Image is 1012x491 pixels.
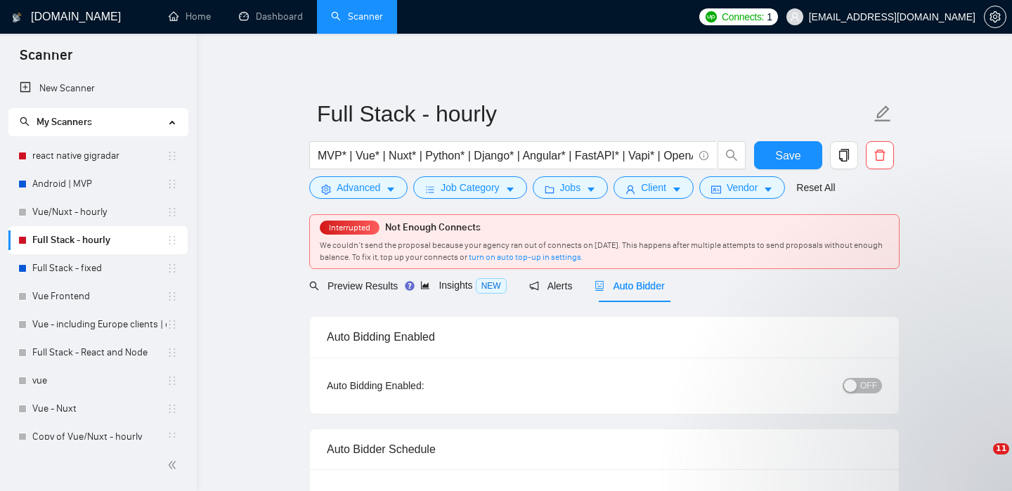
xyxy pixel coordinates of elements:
[167,403,178,414] span: holder
[767,9,772,25] span: 1
[595,281,604,291] span: robot
[425,184,435,195] span: bars
[318,147,693,164] input: Search Freelance Jobs...
[32,198,167,226] a: Vue/Nuxt - hourly
[706,11,717,22] img: upwork-logo.png
[320,240,883,262] span: We couldn’t send the proposal because your agency ran out of connects on [DATE]. This happens aft...
[337,180,380,195] span: Advanced
[32,226,167,254] a: Full Stack - hourly
[317,96,871,131] input: Scanner name...
[167,207,178,218] span: holder
[167,458,181,472] span: double-left
[860,378,877,393] span: OFF
[8,282,188,310] li: Vue Frontend
[469,252,583,262] a: turn on auto top-up in settings.
[796,180,835,195] a: Reset All
[32,170,167,198] a: Android | MVP
[20,74,176,103] a: New Scanner
[413,176,526,199] button: barsJob Categorycaret-down
[309,176,408,199] button: settingAdvancedcaret-down
[8,395,188,423] li: Vue - Nuxt
[560,180,581,195] span: Jobs
[699,151,708,160] span: info-circle
[32,423,167,451] a: Copy of Vue/Nuxt - hourly
[32,142,167,170] a: react native gigradar
[867,149,893,162] span: delete
[545,184,554,195] span: folder
[586,184,596,195] span: caret-down
[866,141,894,169] button: delete
[309,280,398,292] span: Preview Results
[167,375,178,386] span: holder
[331,11,383,22] a: searchScanner
[727,180,758,195] span: Vendor
[32,310,167,339] a: Vue - including Europe clients | only search title
[8,254,188,282] li: Full Stack - fixed
[830,141,858,169] button: copy
[711,184,721,195] span: idcard
[718,141,746,169] button: search
[239,11,303,22] a: dashboardDashboard
[831,149,857,162] span: copy
[167,431,178,443] span: holder
[476,278,507,294] span: NEW
[754,141,822,169] button: Save
[12,6,22,29] img: logo
[167,263,178,274] span: holder
[20,116,92,128] span: My Scanners
[325,223,375,233] span: Interrupted
[167,235,178,246] span: holder
[722,9,764,25] span: Connects:
[327,429,882,469] div: Auto Bidder Schedule
[309,281,319,291] span: search
[529,280,573,292] span: Alerts
[167,291,178,302] span: holder
[8,339,188,367] li: Full Stack - React and Node
[985,11,1006,22] span: setting
[32,367,167,395] a: vue
[167,150,178,162] span: holder
[420,280,430,290] span: area-chart
[167,319,178,330] span: holder
[32,339,167,367] a: Full Stack - React and Node
[32,282,167,310] a: Vue Frontend
[32,254,167,282] a: Full Stack - fixed
[8,226,188,254] li: Full Stack - hourly
[8,423,188,451] li: Copy of Vue/Nuxt - hourly
[8,310,188,339] li: Vue - including Europe clients | only search title
[964,443,998,477] iframe: Intercom live chat
[167,178,178,190] span: holder
[984,11,1006,22] a: setting
[386,184,396,195] span: caret-down
[533,176,609,199] button: folderJobscaret-down
[8,367,188,395] li: vue
[327,317,882,357] div: Auto Bidding Enabled
[874,105,892,123] span: edit
[327,378,512,393] div: Auto Bidding Enabled:
[699,176,785,199] button: idcardVendorcaret-down
[8,198,188,226] li: Vue/Nuxt - hourly
[614,176,694,199] button: userClientcaret-down
[321,184,331,195] span: setting
[790,12,800,22] span: user
[595,280,664,292] span: Auto Bidder
[441,180,499,195] span: Job Category
[169,11,211,22] a: homeHome
[8,45,84,74] span: Scanner
[625,184,635,195] span: user
[984,6,1006,28] button: setting
[763,184,773,195] span: caret-down
[8,170,188,198] li: Android | MVP
[8,142,188,170] li: react native gigradar
[420,280,506,291] span: Insights
[37,116,92,128] span: My Scanners
[167,347,178,358] span: holder
[385,221,481,233] span: Not Enough Connects
[403,280,416,292] div: Tooltip anchor
[529,281,539,291] span: notification
[775,147,800,164] span: Save
[718,149,745,162] span: search
[672,184,682,195] span: caret-down
[32,395,167,423] a: Vue - Nuxt
[8,74,188,103] li: New Scanner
